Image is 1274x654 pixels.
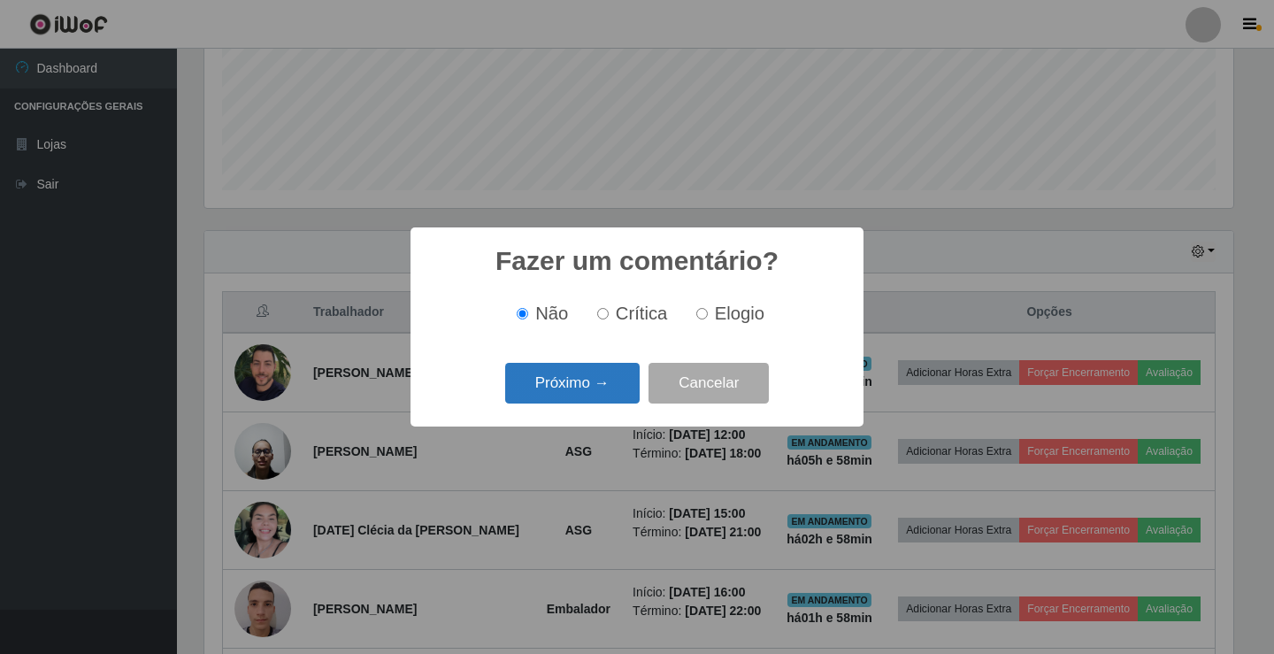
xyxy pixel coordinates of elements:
input: Crítica [597,308,609,319]
input: Não [517,308,528,319]
button: Cancelar [649,363,769,404]
span: Crítica [616,304,668,323]
input: Elogio [696,308,708,319]
span: Elogio [715,304,764,323]
h2: Fazer um comentário? [495,245,779,277]
span: Não [535,304,568,323]
button: Próximo → [505,363,640,404]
